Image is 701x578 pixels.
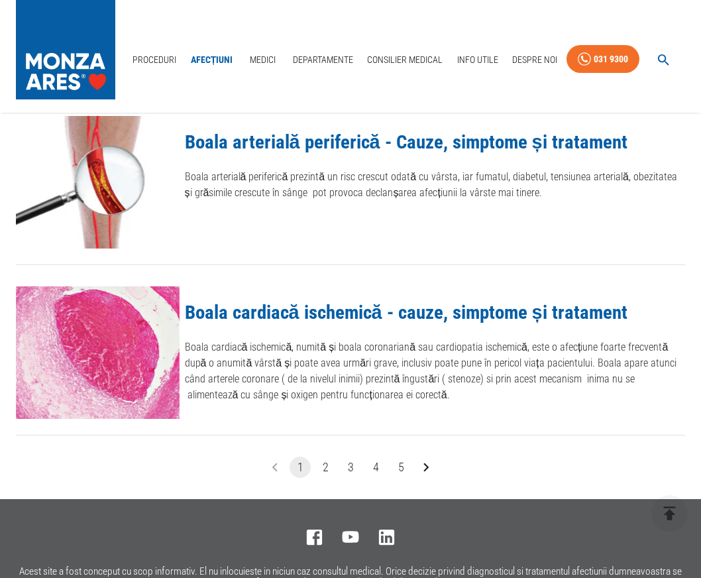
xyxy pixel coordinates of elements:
nav: pagination navigation [262,457,439,478]
a: Proceduri [127,46,182,74]
button: Go to page 2 [315,457,336,478]
button: Go to page 5 [390,457,411,478]
p: Boala arterială periferică prezintă un risc crescut odată cu vârsta, iar fumatul, diabetul, tensi... [185,169,686,201]
button: Go to page 4 [365,457,386,478]
a: Departamente [288,46,358,74]
p: Boala cardiacă ischemică, numită și boala coronariană sau cardiopatia ischemică, este o afecțiune... [185,339,686,403]
div: 031 9300 [594,51,628,68]
a: Medici [242,46,284,74]
a: Info Utile [452,46,504,74]
a: Consilier Medical [362,46,448,74]
a: Afecțiuni [186,46,239,74]
button: page 1 [290,457,311,478]
img: Boala cardiacă ischemică - cauze, simptome și tratament [16,286,180,419]
a: 031 9300 [566,45,639,74]
img: Boala arterială periferică - Cauze, simptome și tratament [16,116,180,249]
button: Go to next page [415,457,437,478]
a: Despre Noi [507,46,563,74]
a: Boala arterială periferică - Cauze, simptome și tratament [185,131,627,153]
a: Boala cardiacă ischemică - cauze, simptome și tratament [185,301,627,323]
button: Go to page 3 [340,457,361,478]
button: delete [651,495,688,532]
